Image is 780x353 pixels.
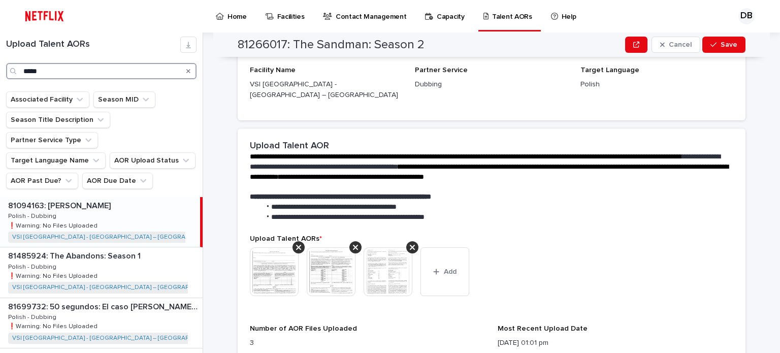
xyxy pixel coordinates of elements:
[8,321,100,330] p: ❗️Warning: No Files Uploaded
[6,63,197,79] input: Search
[12,234,219,241] a: VSI [GEOGRAPHIC_DATA] - [GEOGRAPHIC_DATA] – [GEOGRAPHIC_DATA]
[82,173,153,189] button: AOR Due Date
[580,67,639,74] span: Target Language
[420,247,469,296] button: Add
[238,38,425,52] h2: 81266017: The Sandman: Season 2
[6,152,106,169] button: Target Language Name
[8,262,58,271] p: Polish - Dubbing
[415,67,468,74] span: Partner Service
[6,112,110,128] button: Season Title Description
[8,220,100,230] p: ❗️Warning: No Files Uploaded
[6,132,98,148] button: Partner Service Type
[8,211,58,220] p: Polish - Dubbing
[6,39,180,50] h1: Upload Talent AORs
[6,173,78,189] button: AOR Past Due?
[8,300,201,312] p: 81699732: 50 segundos: El caso Fernando Báez Sosa: Limited Series
[498,325,588,332] span: Most Recent Upload Date
[250,141,329,152] h2: Upload Talent AOR
[250,235,322,242] span: Upload Talent AORs
[250,325,357,332] span: Number of AOR Files Uploaded
[652,37,700,53] button: Cancel
[250,79,403,101] p: VSI [GEOGRAPHIC_DATA] - [GEOGRAPHIC_DATA] – [GEOGRAPHIC_DATA]
[250,338,485,348] p: 3
[93,91,155,108] button: Season MID
[738,8,755,24] div: DB
[12,335,219,342] a: VSI [GEOGRAPHIC_DATA] - [GEOGRAPHIC_DATA] – [GEOGRAPHIC_DATA]
[6,91,89,108] button: Associated Facility
[498,338,733,348] p: [DATE] 01:01 pm
[669,41,692,48] span: Cancel
[12,284,219,291] a: VSI [GEOGRAPHIC_DATA] - [GEOGRAPHIC_DATA] – [GEOGRAPHIC_DATA]
[444,268,457,275] span: Add
[8,249,143,261] p: 81485924: The Abandons: Season 1
[702,37,745,53] button: Save
[8,271,100,280] p: ❗️Warning: No Files Uploaded
[415,79,568,90] p: Dubbing
[8,199,113,211] p: 81094163: [PERSON_NAME]
[580,79,733,90] p: Polish
[250,67,296,74] span: Facility Name
[20,6,69,26] img: ifQbXi3ZQGMSEF7WDB7W
[721,41,737,48] span: Save
[110,152,196,169] button: AOR Upload Status
[8,312,58,321] p: Polish - Dubbing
